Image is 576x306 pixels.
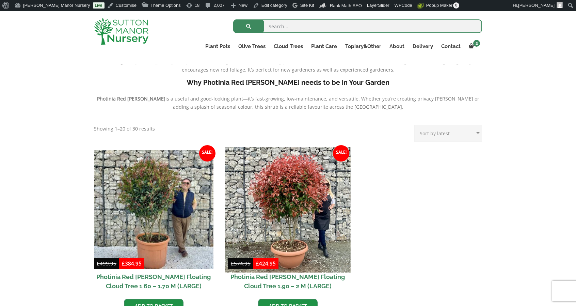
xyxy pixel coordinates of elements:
span: Rank Math SEO [330,3,362,8]
img: Photinia Red Robin Floating Cloud Tree 1.90 - 2 M (LARGE) [225,147,350,272]
a: 2 [465,42,482,51]
b: Why Photinia Red [PERSON_NAME] needs to be in Your Garden [187,78,389,87]
p: Showing 1–20 of 30 results [94,125,155,133]
a: Sale! Photinia Red [PERSON_NAME] Floating Cloud Tree 1.90 – 2 M (LARGE) [228,150,348,294]
img: Photinia Red Robin Floating Cloud Tree 1.60 - 1.70 M (LARGE) [94,150,213,270]
h2: Photinia Red [PERSON_NAME] Floating Cloud Tree 1.60 – 1.70 M (LARGE) [94,269,213,294]
a: Live [93,2,105,9]
a: Plant Care [307,42,341,51]
img: logo [94,18,148,45]
span: £ [97,260,100,267]
a: Olive Trees [234,42,270,51]
bdi: 384.95 [122,260,142,267]
span: [PERSON_NAME] [518,3,555,8]
b: Photinia Red [PERSON_NAME] [97,95,165,102]
span: Site Kit [300,3,314,8]
span: 0 [453,2,459,9]
span: £ [256,260,259,267]
a: Delivery [409,42,437,51]
a: About [385,42,409,51]
a: Topiary&Other [341,42,385,51]
bdi: 574.95 [231,260,251,267]
h2: Photinia Red [PERSON_NAME] Floating Cloud Tree 1.90 – 2 M (LARGE) [228,269,348,294]
span: Sale! [199,145,215,162]
span: £ [231,260,234,267]
a: Contact [437,42,465,51]
bdi: 424.95 [256,260,276,267]
span: Sale! [333,145,349,162]
span: 2 [473,40,480,47]
span: is a useful and good-looking plant—it’s fast-growing, low-maintenance, and versatile. Whether you... [165,95,479,110]
input: Search... [233,19,482,33]
span: is simple and rewarding to cultivate. This hardy plant thrives in well-drained soil and abundant ... [173,58,472,73]
span: £ [122,260,125,267]
select: Shop order [414,125,482,142]
a: Plant Pots [201,42,234,51]
b: Growing Red [PERSON_NAME] [104,58,173,65]
a: Sale! Photinia Red [PERSON_NAME] Floating Cloud Tree 1.60 – 1.70 M (LARGE) [94,150,213,294]
a: Cloud Trees [270,42,307,51]
bdi: 499.95 [97,260,116,267]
